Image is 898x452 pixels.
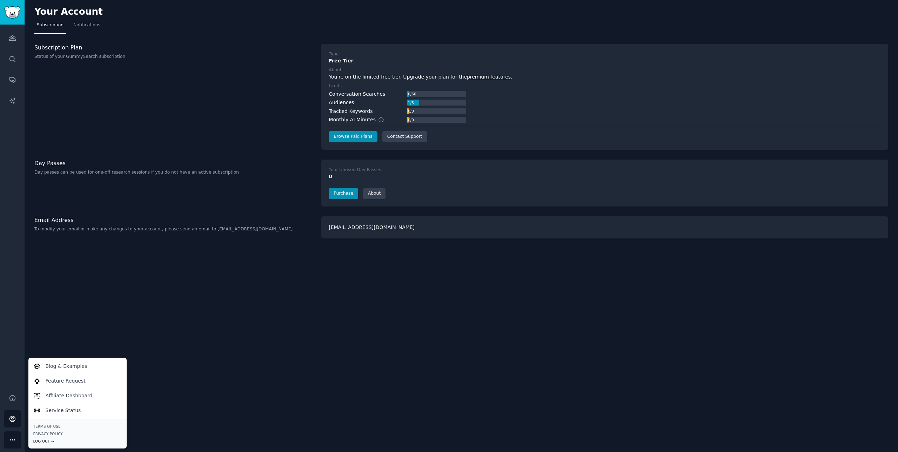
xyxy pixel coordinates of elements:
[329,83,342,89] div: Limits
[382,131,427,142] a: Contact Support
[33,439,122,444] div: Log Out →
[329,173,881,180] div: 0
[34,54,314,60] p: Status of your GummySearch subscription
[407,100,414,106] div: 1 / 5
[321,216,888,238] div: [EMAIL_ADDRESS][DOMAIN_NAME]
[29,403,125,418] a: Service Status
[33,431,122,436] a: Privacy Policy
[29,359,125,373] a: Blog & Examples
[329,90,385,98] div: Conversation Searches
[363,188,386,199] a: About
[329,167,381,173] div: Your Unused Day Passes
[329,51,339,58] div: Type
[71,20,103,34] a: Notifications
[46,363,87,370] p: Blog & Examples
[29,388,125,403] a: Affiliate Dashboard
[329,108,373,115] div: Tracked Keywords
[34,44,314,51] h3: Subscription Plan
[329,188,358,199] a: Purchase
[37,22,63,28] span: Subscription
[4,6,20,19] img: GummySearch logo
[329,67,341,73] div: About
[34,226,314,232] p: To modify your email or make any changes to your account, please send an email to [EMAIL_ADDRESS]...
[329,131,377,142] a: Browse Paid Plans
[34,169,314,176] p: Day passes can be used for one-off research sessions if you do not have an active subscription
[33,424,122,429] a: Terms of Use
[329,73,881,81] div: You're on the limited free tier. Upgrade your plan for the .
[407,108,414,114] div: 0 / 0
[407,91,417,97] div: 0 / 50
[46,407,81,414] p: Service Status
[467,74,511,80] a: premium features
[46,392,93,399] p: Affiliate Dashboard
[34,160,314,167] h3: Day Passes
[407,117,414,123] div: 0 / 0
[34,216,314,224] h3: Email Address
[46,377,86,385] p: Feature Request
[29,373,125,388] a: Feature Request
[73,22,100,28] span: Notifications
[34,20,66,34] a: Subscription
[329,116,391,123] div: Monthly AI Minutes
[34,6,103,18] h2: Your Account
[329,57,881,65] div: Free Tier
[329,99,354,106] div: Audiences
